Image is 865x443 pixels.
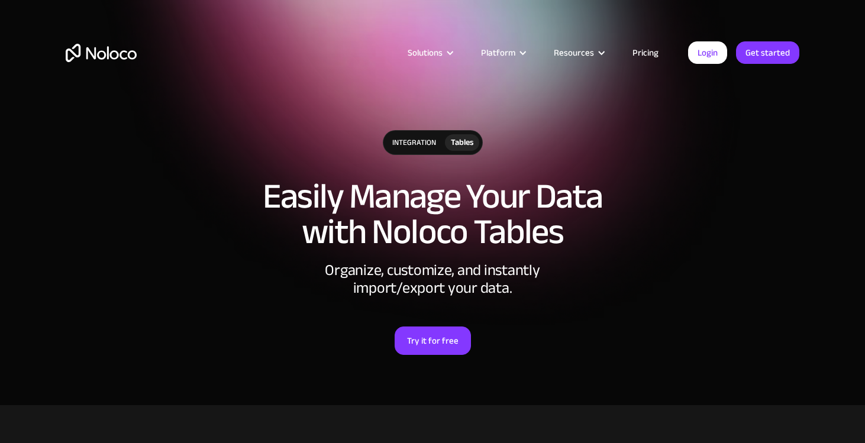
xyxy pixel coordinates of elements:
[255,261,610,297] div: Organize, customize, and instantly import/export your data.
[618,45,673,60] a: Pricing
[688,41,727,64] a: Login
[554,45,594,60] div: Resources
[393,45,466,60] div: Solutions
[481,45,515,60] div: Platform
[408,45,443,60] div: Solutions
[395,326,471,355] a: Try it for free
[66,44,137,62] a: home
[451,136,473,149] div: Tables
[383,131,445,154] div: integration
[466,45,539,60] div: Platform
[736,41,799,64] a: Get started
[66,179,799,250] h1: Easily Manage Your Data with Noloco Tables
[407,333,459,348] div: Try it for free
[539,45,618,60] div: Resources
